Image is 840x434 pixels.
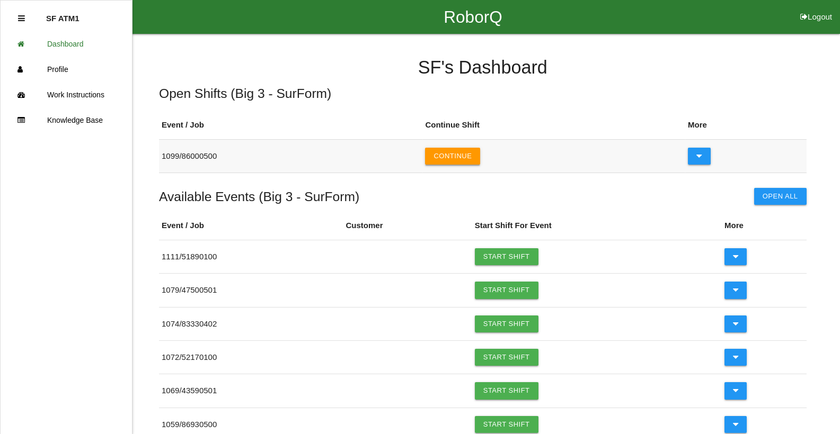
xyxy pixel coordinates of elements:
[343,212,472,240] th: Customer
[159,189,359,204] h5: Available Events ( Big 3 - SurForm )
[475,349,538,366] a: Start Shift
[159,111,422,139] th: Event / Job
[722,212,807,240] th: More
[159,274,343,307] td: 1079 / 47500501
[425,148,480,165] button: Continue
[159,139,422,173] td: 1099 / 86000500
[754,188,807,205] button: Open All
[1,107,132,133] a: Knowledge Base
[159,307,343,340] td: 1074 / 83330402
[46,6,79,23] p: SF ATM1
[159,86,807,101] h5: Open Shifts ( Big 3 - SurForm )
[1,82,132,107] a: Work Instructions
[475,315,538,332] a: Start Shift
[159,240,343,273] td: 1111 / 51890100
[1,57,132,82] a: Profile
[472,212,722,240] th: Start Shift For Event
[159,212,343,240] th: Event / Job
[475,382,538,399] a: Start Shift
[159,374,343,408] td: 1069 / 43590501
[475,248,538,265] a: Start Shift
[18,6,25,31] div: Close
[159,58,807,78] h4: SF 's Dashboard
[422,111,685,139] th: Continue Shift
[475,282,538,299] a: Start Shift
[685,111,807,139] th: More
[1,31,132,57] a: Dashboard
[159,341,343,374] td: 1072 / 52170100
[475,416,538,433] a: Start Shift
